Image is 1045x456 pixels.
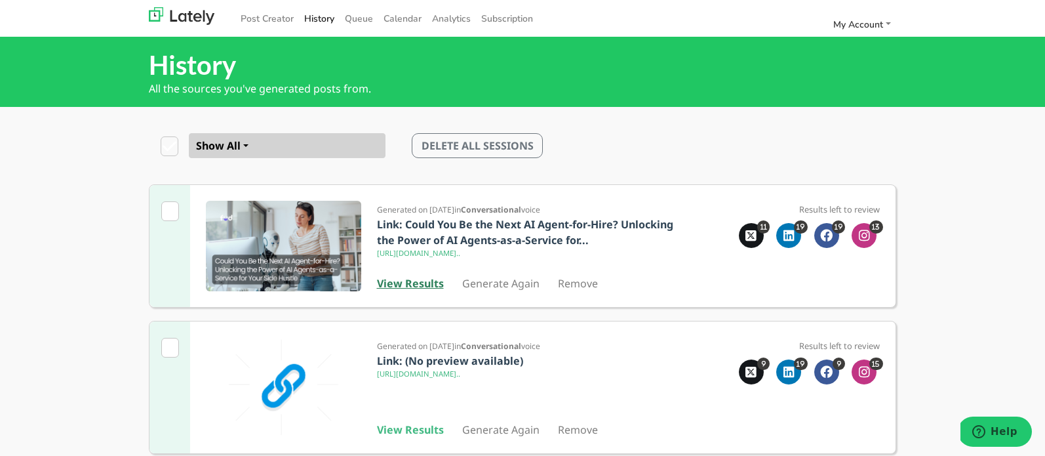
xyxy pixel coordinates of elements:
[149,49,896,81] h2: History
[377,248,460,258] a: [URL][DOMAIN_NAME]..
[422,138,534,153] span: DELETE ALL SESSIONS
[828,14,896,35] a: My Account
[799,340,880,352] small: Results left to review
[340,8,378,30] a: Queue
[960,417,1032,449] iframe: Opens a widget where you can find more information
[412,133,543,158] button: DELETE ALL SESSIONS
[454,341,540,352] span: in voice
[461,341,521,352] b: Conversational
[427,8,476,30] a: Analytics
[299,8,340,30] a: History
[189,133,385,158] button: Show All
[476,8,538,30] a: Subscription
[377,204,454,215] span: Generated on [DATE]
[454,204,540,215] span: in voice
[377,276,444,291] a: View Results
[377,217,673,247] b: Link: Could You Be the Next AI Agent-for-Hire? Unlocking the Power of AI Agents-as-a-Service for...
[799,203,880,215] small: Results left to review
[833,18,883,31] span: My Account
[149,81,896,96] p: All the sources you've generated posts from.
[461,204,521,215] b: Conversational
[558,423,598,437] a: Remove
[235,8,299,30] a: Post Creator
[377,354,523,368] b: Link: (No preview available)
[378,8,427,30] a: Calendar
[384,12,422,25] span: Calendar
[462,423,540,437] a: Generate Again
[558,276,598,291] a: Remove
[377,423,444,437] a: View Results
[206,201,361,291] img: Link thumbnail
[149,7,214,25] img: lately_logo_nav.700ca2e7.jpg
[377,369,460,379] a: [URL][DOMAIN_NAME]..
[462,276,540,291] a: Generate Again
[377,341,454,352] span: Generated on [DATE]
[206,337,361,438] img: link.a8fca1ea.png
